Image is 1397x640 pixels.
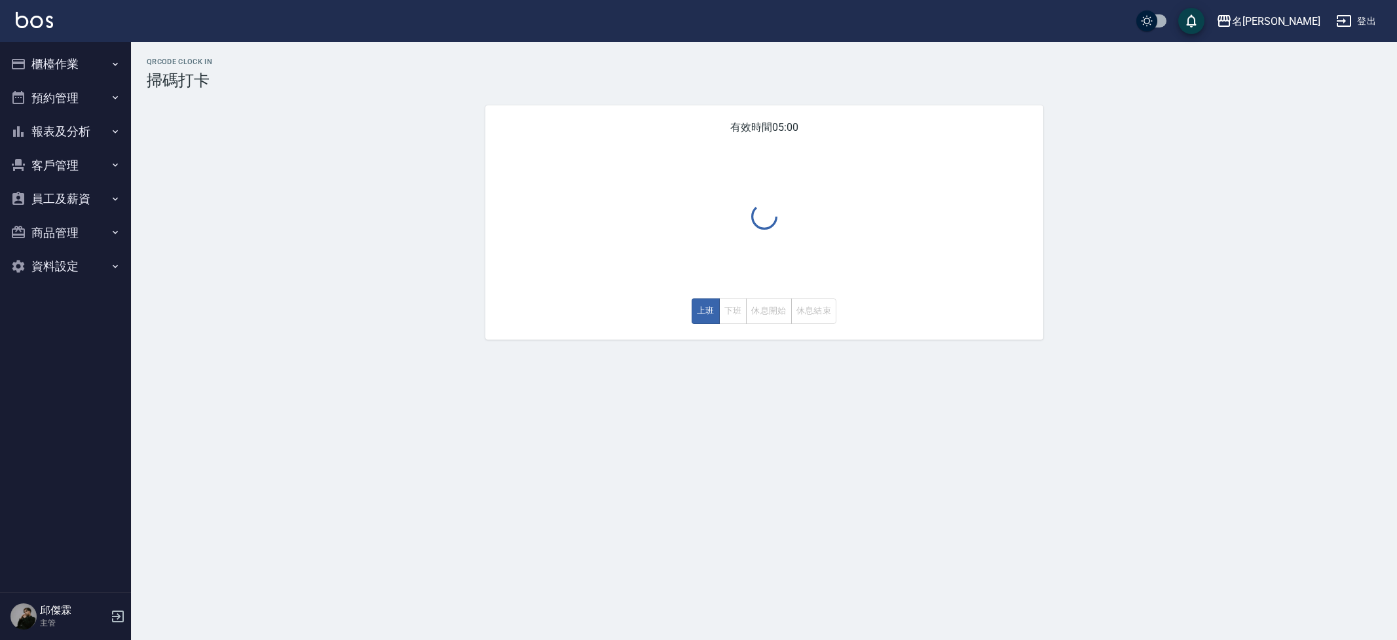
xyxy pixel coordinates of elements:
button: 櫃檯作業 [5,47,126,81]
h5: 邱傑霖 [40,604,107,617]
button: 名[PERSON_NAME] [1211,8,1326,35]
button: 登出 [1331,9,1381,33]
h2: QRcode Clock In [147,58,1381,66]
img: Logo [16,12,53,28]
button: 資料設定 [5,249,126,283]
button: 商品管理 [5,216,126,250]
h3: 掃碼打卡 [147,71,1381,90]
button: 客戶管理 [5,149,126,183]
button: save [1178,8,1204,34]
button: 預約管理 [5,81,126,115]
button: 報表及分析 [5,115,126,149]
p: 主管 [40,617,107,629]
button: 員工及薪資 [5,182,126,216]
div: 名[PERSON_NAME] [1232,13,1320,29]
img: Person [10,603,37,630]
div: 有效時間 05:00 [485,105,1043,340]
